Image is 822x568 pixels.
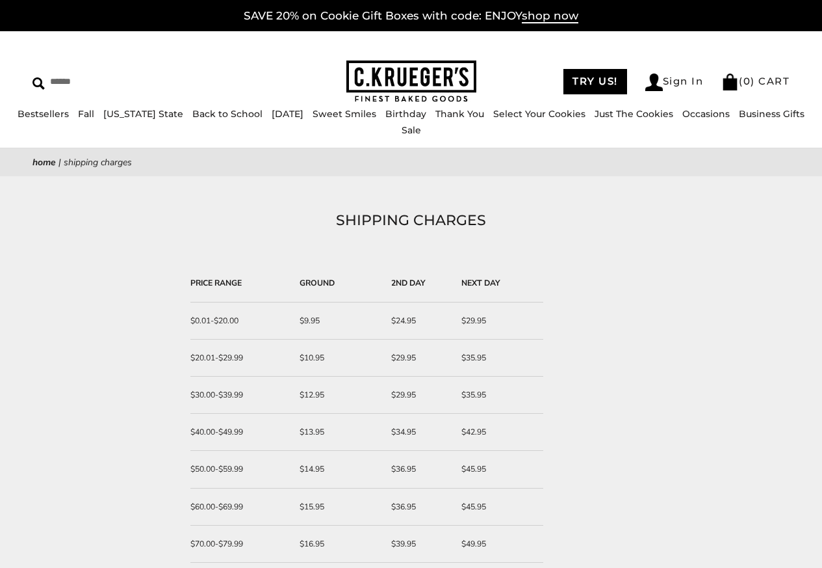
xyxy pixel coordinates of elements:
td: $49.95 [455,526,543,563]
td: $35.95 [455,340,543,377]
td: $15.95 [293,489,385,526]
a: [US_STATE] State [103,108,183,120]
td: $35.95 [455,377,543,414]
a: TRY US! [563,69,627,94]
img: C.KRUEGER'S [346,61,476,103]
td: $40.00-$49.99 [190,414,293,451]
span: | [58,156,61,169]
nav: breadcrumbs [32,155,790,170]
a: Sign In [645,74,704,91]
span: 0 [743,75,751,87]
a: SAVE 20% on Cookie Gift Boxes with code: ENJOYshop now [244,9,578,23]
a: Bestsellers [18,108,69,120]
strong: 2ND DAY [391,278,426,288]
img: Bag [721,74,739,90]
td: $42.95 [455,414,543,451]
td: $70.00-$79.99 [190,526,293,563]
td: $12.95 [293,377,385,414]
td: $29.95 [385,377,454,414]
img: Account [645,74,663,91]
div: $30.00-$39.99 [190,388,287,401]
a: Birthday [385,108,426,120]
td: $29.95 [385,340,454,377]
td: $36.95 [385,451,454,488]
td: $39.95 [385,526,454,563]
img: Search [32,77,45,90]
td: $29.95 [455,303,543,340]
a: Just The Cookies [595,108,673,120]
td: $45.95 [455,451,543,488]
strong: PRICE RANGE [190,278,242,288]
input: Search [32,72,206,92]
td: $60.00-$69.99 [190,489,293,526]
td: $45.95 [455,489,543,526]
span: shop now [522,9,578,23]
td: $24.95 [385,303,454,340]
a: (0) CART [721,75,790,87]
strong: NEXT DAY [461,278,500,288]
a: Fall [78,108,94,120]
td: $0.01-$20.00 [190,303,293,340]
h1: SHIPPING CHARGES [52,209,770,232]
td: $9.95 [293,303,385,340]
a: Thank You [435,108,484,120]
a: Sweet Smiles [313,108,376,120]
td: $16.95 [293,526,385,563]
td: $10.95 [293,340,385,377]
a: Occasions [682,108,730,120]
a: [DATE] [272,108,303,120]
td: $34.95 [385,414,454,451]
td: $13.95 [293,414,385,451]
a: Select Your Cookies [493,108,585,120]
td: $36.95 [385,489,454,526]
a: Back to School [192,108,263,120]
td: $14.95 [293,451,385,488]
a: Home [32,156,56,169]
td: $50.00-$59.99 [190,451,293,488]
span: SHIPPING CHARGES [64,156,132,169]
span: $20.01-$29.99 [190,353,243,363]
a: Business Gifts [739,108,804,120]
a: Sale [402,124,421,136]
strong: GROUND [300,278,335,288]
